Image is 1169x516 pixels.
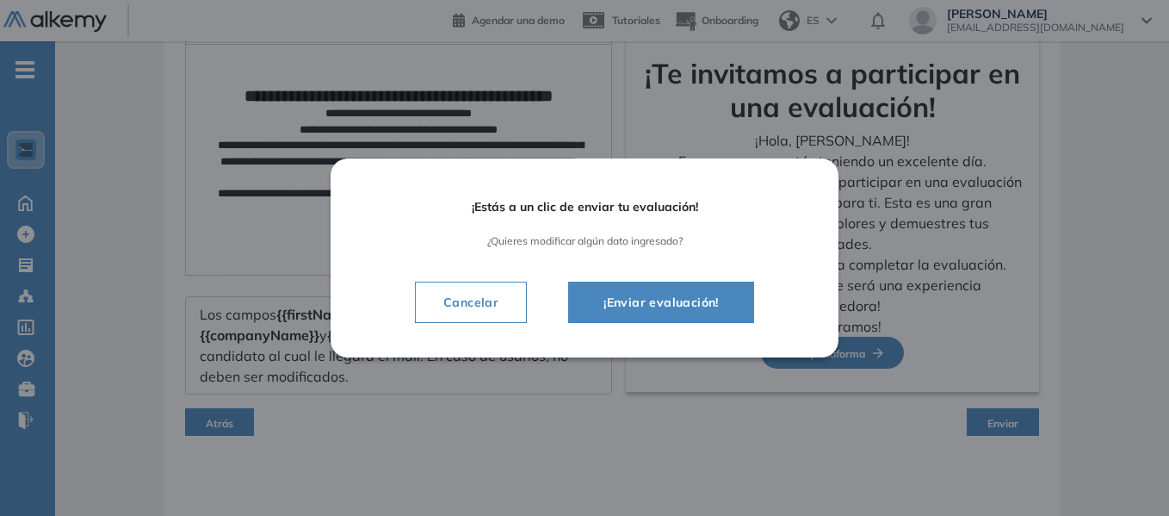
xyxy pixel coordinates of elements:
[568,282,754,323] button: ¡Enviar evaluación!
[379,235,790,247] span: ¿Quieres modificar algún dato ingresado?
[415,282,527,323] button: Cancelar
[379,200,790,214] span: ¡Estás a un clic de enviar tu evaluación!
[590,292,733,313] span: ¡Enviar evaluación!
[430,292,512,313] span: Cancelar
